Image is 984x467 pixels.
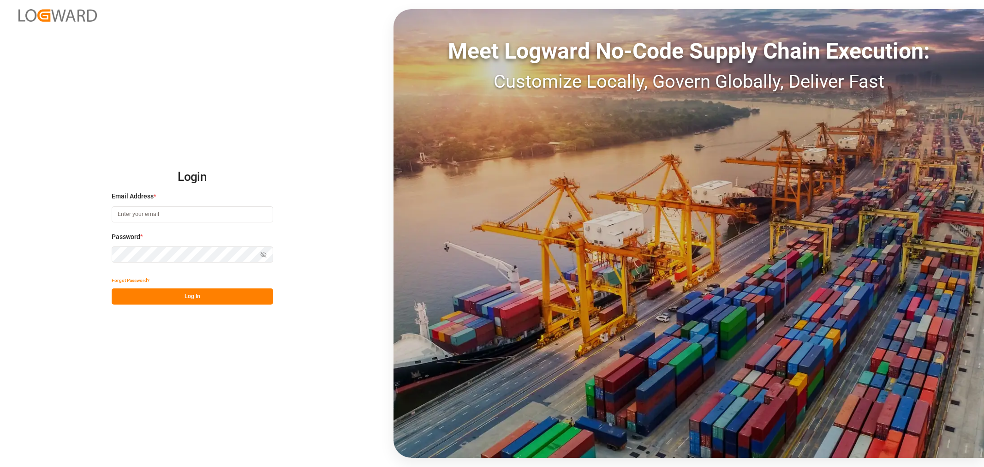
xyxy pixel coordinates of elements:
[112,206,273,222] input: Enter your email
[112,288,273,305] button: Log In
[112,272,149,288] button: Forgot Password?
[112,162,273,192] h2: Login
[394,68,984,96] div: Customize Locally, Govern Globally, Deliver Fast
[112,232,140,242] span: Password
[394,35,984,68] div: Meet Logward No-Code Supply Chain Execution:
[18,9,97,22] img: Logward_new_orange.png
[112,192,154,201] span: Email Address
